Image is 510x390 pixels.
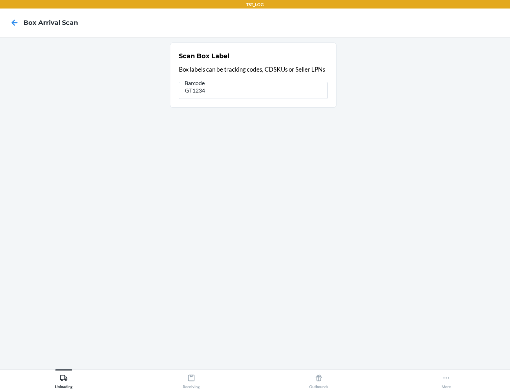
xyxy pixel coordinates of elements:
[23,18,78,27] h4: Box Arrival Scan
[183,79,206,87] span: Barcode
[246,1,264,8] p: TST_LOG
[255,369,382,389] button: Outbounds
[442,371,451,389] div: More
[183,371,200,389] div: Receiving
[179,82,328,99] input: Barcode
[179,51,229,61] h2: Scan Box Label
[127,369,255,389] button: Receiving
[55,371,73,389] div: Unloading
[309,371,328,389] div: Outbounds
[179,65,328,74] p: Box labels can be tracking codes, CDSKUs or Seller LPNs
[382,369,510,389] button: More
